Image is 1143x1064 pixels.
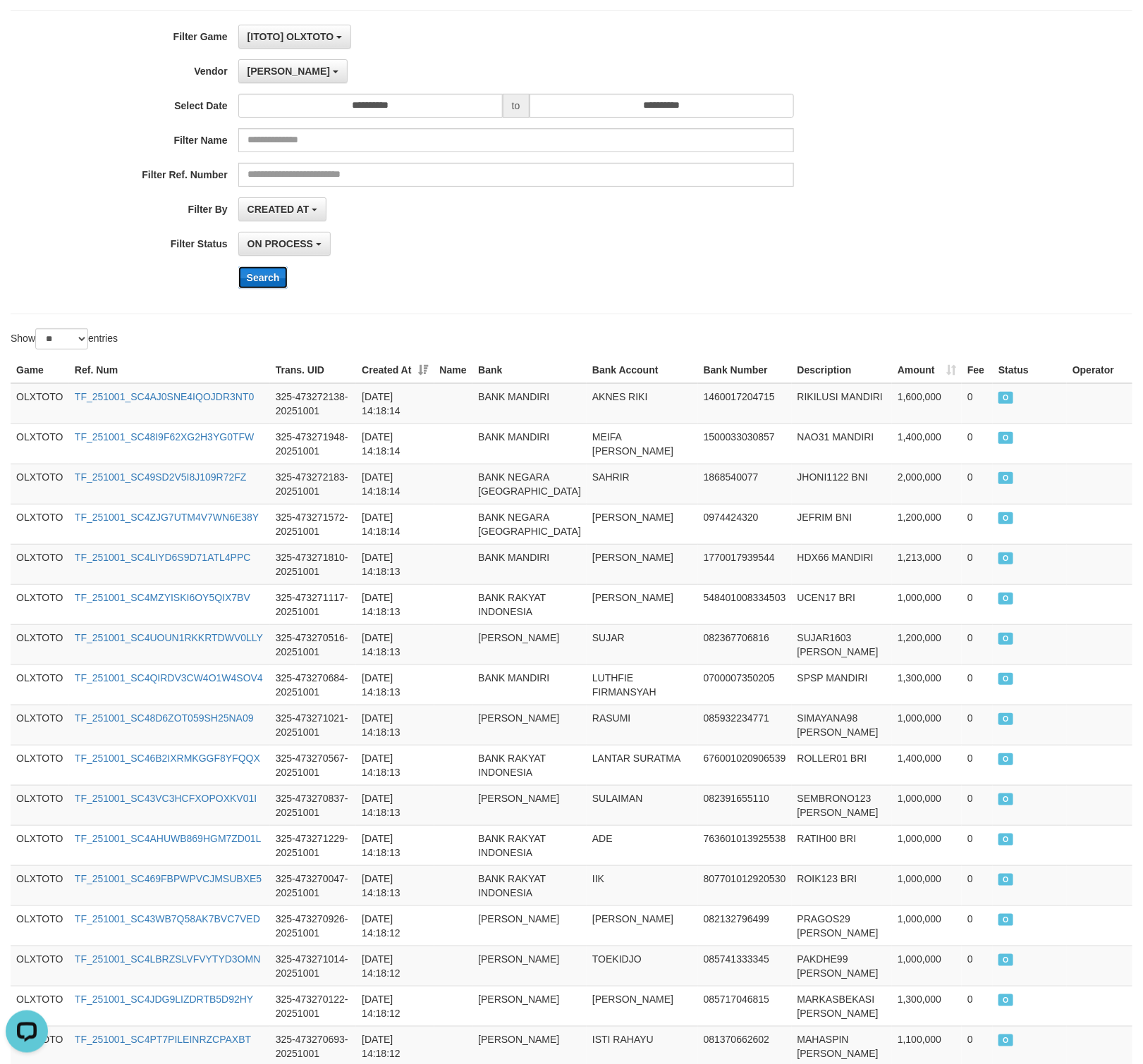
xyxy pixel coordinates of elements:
a: TF_251001_SC4ZJG7UTM4V7WN6E38Y [75,512,259,523]
span: [ITOTO] OLXTOTO [247,31,334,42]
td: 325-473270837-20251001 [270,785,356,825]
th: Name [434,357,473,383]
td: [DATE] 14:18:13 [356,544,434,584]
label: Show entries [11,328,118,349]
span: ON PROCESS [998,593,1013,605]
th: Amount: activate to sort column ascending [892,357,962,383]
span: ON PROCESS [998,472,1013,484]
td: 325-473270684-20251001 [270,664,356,705]
td: OLXTOTO [11,504,69,544]
td: 0 [962,544,993,584]
a: TF_251001_SC43VC3HCFXOPOXKV01I [75,793,257,804]
td: 763601013925538 [698,825,792,865]
td: [DATE] 14:18:14 [356,423,434,464]
td: SULAIMAN [587,785,698,825]
td: 1,200,000 [892,624,962,664]
span: ON PROCESS [998,914,1013,926]
span: ON PROCESS [247,238,313,249]
th: Bank Number [698,357,792,383]
td: [PERSON_NAME] [472,986,587,1026]
span: ON PROCESS [998,994,1013,1006]
td: OLXTOTO [11,986,69,1026]
td: SEMBRONO123 [PERSON_NAME] [792,785,892,825]
td: [DATE] 14:18:13 [356,705,434,745]
td: BANK RAKYAT INDONESIA [472,825,587,865]
td: OLXTOTO [11,946,69,986]
a: TF_251001_SC48I9F62XG2H3YG0TFW [75,431,254,443]
th: Game [11,357,69,383]
td: 1770017939544 [698,544,792,584]
button: Open LiveChat chat widget [6,6,48,48]
td: 325-473271572-20251001 [270,504,356,544]
td: BANK RAKYAT INDONESIA [472,584,587,624]
td: [PERSON_NAME] [472,905,587,946]
td: JEFRIM BNI [792,504,892,544]
td: 325-473270047-20251001 [270,865,356,905]
td: PAKDHE99 [PERSON_NAME] [792,946,892,986]
span: ON PROCESS [998,392,1013,404]
span: ON PROCESS [998,552,1013,564]
td: 082391655110 [698,785,792,825]
a: TF_251001_SC4LBRZSLVFVYTYD3OMN [75,953,261,965]
td: BANK MANDIRI [472,383,587,424]
td: [PERSON_NAME] [472,705,587,745]
td: 1,000,000 [892,865,962,905]
td: 0 [962,825,993,865]
td: 1,000,000 [892,705,962,745]
td: 1460017204715 [698,383,792,424]
a: TF_251001_SC4AJ0SNE4IQOJDR3NT0 [75,391,254,402]
td: 325-473272183-20251001 [270,464,356,504]
td: BANK MANDIRI [472,544,587,584]
td: 0 [962,624,993,664]
th: Status [993,357,1067,383]
td: OLXTOTO [11,745,69,785]
td: [PERSON_NAME] [472,624,587,664]
span: ON PROCESS [998,834,1013,846]
span: ON PROCESS [998,432,1013,444]
a: TF_251001_SC46B2IXRMKGGF8YFQQX [75,753,260,764]
td: 0 [962,986,993,1026]
a: TF_251001_SC4LIYD6S9D71ATL4PPC [75,552,251,563]
td: [DATE] 14:18:13 [356,745,434,785]
td: SPSP MANDIRI [792,664,892,705]
td: [PERSON_NAME] [587,986,698,1026]
td: 0 [962,745,993,785]
a: TF_251001_SC48D6ZOT059SH25NA09 [75,712,254,724]
span: ON PROCESS [998,874,1013,886]
td: [DATE] 14:18:14 [356,504,434,544]
td: [PERSON_NAME] [472,946,587,986]
td: NAO31 MANDIRI [792,423,892,464]
button: ON PROCESS [238,232,331,256]
span: ON PROCESS [998,793,1013,805]
td: 325-473272138-20251001 [270,383,356,424]
td: 325-473271014-20251001 [270,946,356,986]
td: LUTHFIE FIRMANSYAH [587,664,698,705]
td: [DATE] 14:18:12 [356,946,434,986]
td: RASUMI [587,705,698,745]
span: ON PROCESS [998,673,1013,685]
td: [DATE] 14:18:13 [356,624,434,664]
td: [PERSON_NAME] [587,584,698,624]
td: 0 [962,865,993,905]
td: LANTAR SURATMA [587,745,698,785]
td: 0 [962,584,993,624]
span: [PERSON_NAME] [247,66,330,77]
span: ON PROCESS [998,512,1013,524]
td: [PERSON_NAME] [472,785,587,825]
td: 085741333345 [698,946,792,986]
td: BANK RAKYAT INDONESIA [472,745,587,785]
a: TF_251001_SC469FBPWPVCJMSUBXE5 [75,873,262,884]
td: 1500033030857 [698,423,792,464]
span: to [503,94,530,118]
td: OLXTOTO [11,905,69,946]
td: 2,000,000 [892,464,962,504]
td: BANK MANDIRI [472,664,587,705]
td: [DATE] 14:18:13 [356,825,434,865]
td: OLXTOTO [11,705,69,745]
td: [DATE] 14:18:12 [356,905,434,946]
a: TF_251001_SC49SD2V5I8J109R72FZ [75,471,247,483]
select: Showentries [35,328,88,349]
td: [PERSON_NAME] [587,544,698,584]
span: ON PROCESS [998,1034,1013,1046]
td: 1,000,000 [892,785,962,825]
